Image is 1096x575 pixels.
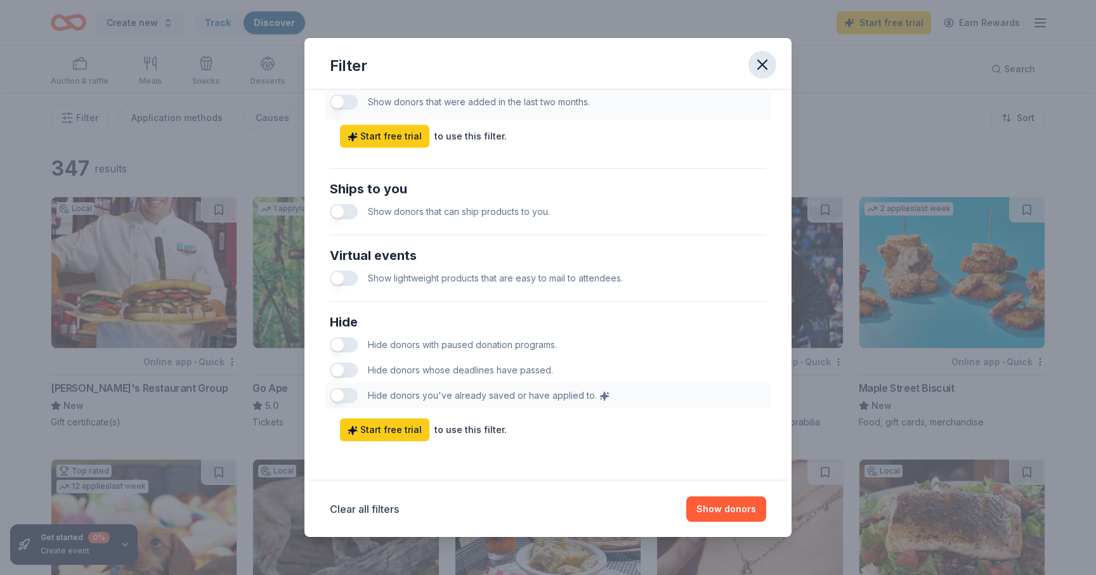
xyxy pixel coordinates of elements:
[330,501,399,517] button: Clear all filters
[330,312,766,332] div: Hide
[686,496,766,522] button: Show donors
[368,365,553,375] span: Hide donors whose deadlines have passed.
[330,245,766,266] div: Virtual events
[348,129,422,144] span: Start free trial
[340,418,429,441] a: Start free trial
[368,206,550,217] span: Show donors that can ship products to you.
[368,273,623,283] span: Show lightweight products that are easy to mail to attendees.
[368,339,557,350] span: Hide donors with paused donation programs.
[348,422,422,437] span: Start free trial
[434,129,507,144] div: to use this filter.
[330,179,766,199] div: Ships to you
[340,125,429,148] a: Start free trial
[330,56,367,76] div: Filter
[434,422,507,437] div: to use this filter.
